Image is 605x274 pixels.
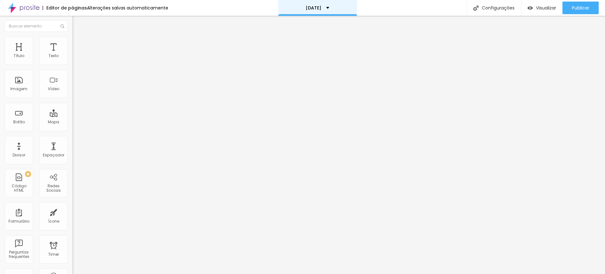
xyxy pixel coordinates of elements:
button: Publicar [562,2,599,14]
div: Editor de páginas [43,6,87,10]
div: Timer [48,252,59,257]
div: Formulário [9,219,29,224]
button: Visualizar [521,2,562,14]
div: Texto [49,54,59,58]
div: Redes Sociais [41,184,66,193]
div: Espaçador [43,153,64,157]
input: Buscar elemento [5,20,68,32]
div: Alterações salvas automaticamente [87,6,168,10]
div: Título [14,54,24,58]
iframe: Editor [72,16,605,274]
div: Perguntas frequentes [6,250,31,259]
div: Vídeo [48,87,59,91]
div: Botão [13,120,25,124]
div: Divisor [13,153,25,157]
div: Mapa [48,120,59,124]
img: view-1.svg [527,5,533,11]
span: Visualizar [536,5,556,10]
div: Imagem [10,87,27,91]
p: [DATE] [306,6,321,10]
span: Publicar [572,5,589,10]
img: Icone [60,24,64,28]
img: Icone [473,5,479,11]
div: Ícone [48,219,59,224]
div: Código HTML [6,184,31,193]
